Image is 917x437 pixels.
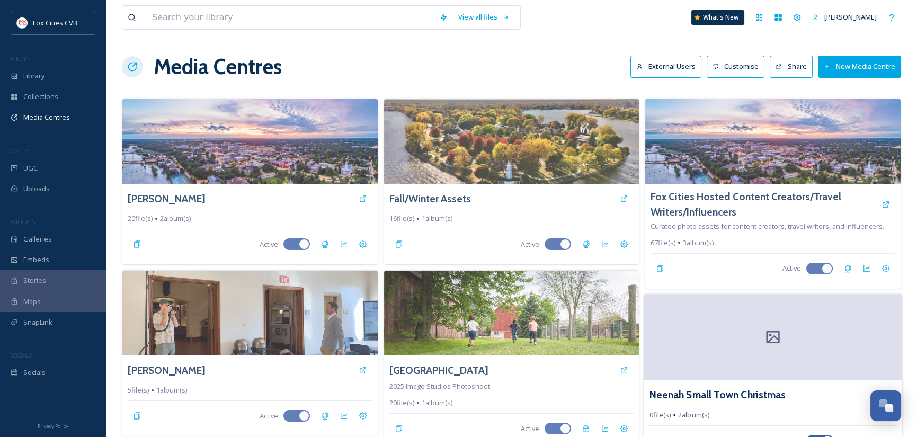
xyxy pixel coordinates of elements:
img: IMG_5841.jpg [122,271,378,355]
button: Share [770,56,813,77]
span: Active [260,411,278,421]
a: Customise [707,56,770,77]
span: 67 file(s) [651,238,675,248]
a: Fox Cities Hosted Content Creators/Travel Writers/Influencers [651,189,876,220]
span: Socials [23,368,46,378]
a: [PERSON_NAME] [128,363,206,378]
a: What's New [691,10,744,25]
span: Galleries [23,234,52,244]
span: SOCIALS [11,351,32,359]
span: 2 album(s) [679,409,710,420]
a: [GEOGRAPHIC_DATA] [389,363,488,378]
span: 20 file(s) [128,213,153,224]
span: Active [521,239,539,249]
button: External Users [630,56,701,77]
span: Uploads [23,184,50,194]
span: Maps [23,297,41,307]
span: 1 album(s) [422,398,452,408]
a: External Users [630,56,707,77]
span: 1 album(s) [422,213,452,224]
span: Active [521,424,539,434]
a: Neenah Small Town Christmas [649,387,786,403]
h1: Media Centres [154,51,282,83]
span: Active [782,263,801,273]
button: Open Chat [870,390,901,421]
span: Fox Cities CVB [33,18,77,28]
span: 16 file(s) [389,213,414,224]
span: Active [260,239,278,249]
span: 2 album(s) [160,213,191,224]
span: Embeds [23,255,49,265]
img: 3856-wl-BKMEP9UQODJ5IUSBHP9FUUN3PG.jpg [122,99,378,184]
a: [PERSON_NAME] [128,191,206,207]
input: Search your library [147,6,434,29]
span: 1 album(s) [156,385,187,395]
span: Library [23,71,44,81]
span: [PERSON_NAME] [824,12,877,22]
span: 0 file(s) [649,409,671,420]
span: 2025 Image Studios Photoshoot [389,381,490,391]
span: Collections [23,92,58,102]
button: New Media Centre [818,56,901,77]
img: 3856-wl-BKMEP9UQODJ5IUSBHP9FUUN3PG.jpg [645,99,901,184]
span: SnapLink [23,317,52,327]
span: 20 file(s) [389,398,414,408]
button: Customise [707,56,765,77]
span: 5 file(s) [128,385,149,395]
img: 3856-wl-e278082d-c67c-4042-8bbb-e4fe561b503b.jpeg [384,99,639,184]
img: images.png [17,17,28,28]
a: Fall/Winter Assets [389,191,471,207]
span: COLLECT [11,147,33,155]
span: Privacy Policy [38,423,68,430]
img: _B1_2503.JPG [384,271,639,355]
a: Privacy Policy [38,419,68,432]
span: Curated photo assets for content creators, travel writers, and influencers. [651,221,884,231]
a: View all files [453,7,515,28]
span: WIDGETS [11,218,35,226]
span: MEDIA [11,55,29,63]
span: Stories [23,275,46,286]
a: [PERSON_NAME] [807,7,882,28]
span: 3 album(s) [683,238,714,248]
span: Media Centres [23,112,70,122]
span: UGC [23,163,38,173]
